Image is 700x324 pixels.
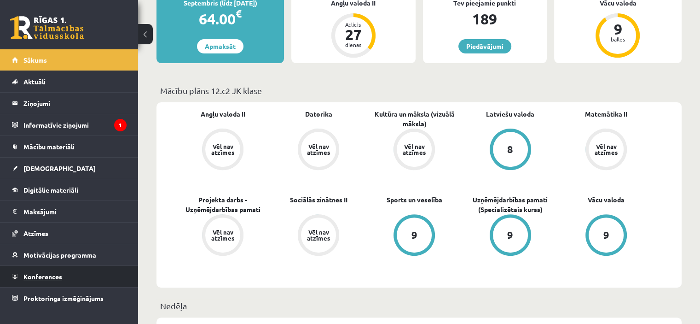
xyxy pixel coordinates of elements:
[23,93,127,114] legend: Ziņojumi
[12,71,127,92] a: Aktuāli
[210,229,236,241] div: Vēl nav atzīmes
[12,158,127,179] a: [DEMOGRAPHIC_DATA]
[236,7,242,20] span: €
[366,129,462,172] a: Vēl nav atzīmes
[463,195,558,214] a: Uzņēmējdarbības pamati (Specializētais kurss)
[507,144,513,154] div: 8
[12,201,127,222] a: Maksājumi
[23,272,62,281] span: Konferences
[271,214,366,258] a: Vēl nav atzīmes
[603,230,609,240] div: 9
[458,39,511,53] a: Piedāvājumi
[12,244,127,265] a: Motivācijas programma
[156,8,284,30] div: 64.00
[12,266,127,287] a: Konferences
[401,143,427,155] div: Vēl nav atzīmes
[366,109,462,129] a: Kultūra un māksla (vizuālā māksla)
[340,42,367,47] div: dienas
[160,84,678,97] p: Mācību plāns 12.c2 JK klase
[23,186,78,194] span: Digitālie materiāli
[10,16,84,39] a: Rīgas 1. Tālmācības vidusskola
[23,251,96,259] span: Motivācijas programma
[160,300,678,312] p: Nedēļa
[604,36,631,42] div: balles
[12,114,127,135] a: Informatīvie ziņojumi1
[585,109,627,119] a: Matemātika II
[23,142,75,151] span: Mācību materiāli
[463,214,558,258] a: 9
[588,195,625,205] a: Vācu valoda
[593,143,619,155] div: Vēl nav atzīmes
[12,136,127,157] a: Mācību materiāli
[23,77,46,86] span: Aktuāli
[290,195,347,205] a: Sociālās zinātnes II
[23,294,104,302] span: Proktoringa izmēģinājums
[114,119,127,131] i: 1
[463,129,558,172] a: 8
[12,93,127,114] a: Ziņojumi
[271,129,366,172] a: Vēl nav atzīmes
[558,129,654,172] a: Vēl nav atzīmes
[23,56,47,64] span: Sākums
[387,195,442,205] a: Sports un veselība
[306,229,331,241] div: Vēl nav atzīmes
[175,129,271,172] a: Vēl nav atzīmes
[210,143,236,155] div: Vēl nav atzīmes
[507,230,513,240] div: 9
[558,214,654,258] a: 9
[12,223,127,244] a: Atzīmes
[604,22,631,36] div: 9
[197,39,243,53] a: Apmaksāt
[175,195,271,214] a: Projekta darbs - Uzņēmējdarbības pamati
[23,114,127,135] legend: Informatīvie ziņojumi
[423,8,547,30] div: 189
[486,109,534,119] a: Latviešu valoda
[340,22,367,27] div: Atlicis
[340,27,367,42] div: 27
[12,49,127,71] a: Sākums
[306,143,331,155] div: Vēl nav atzīmes
[411,230,417,240] div: 9
[175,214,271,258] a: Vēl nav atzīmes
[201,109,245,119] a: Angļu valoda II
[12,288,127,309] a: Proktoringa izmēģinājums
[23,229,48,237] span: Atzīmes
[23,164,96,172] span: [DEMOGRAPHIC_DATA]
[12,179,127,200] a: Digitālie materiāli
[23,201,127,222] legend: Maksājumi
[305,109,332,119] a: Datorika
[366,214,462,258] a: 9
